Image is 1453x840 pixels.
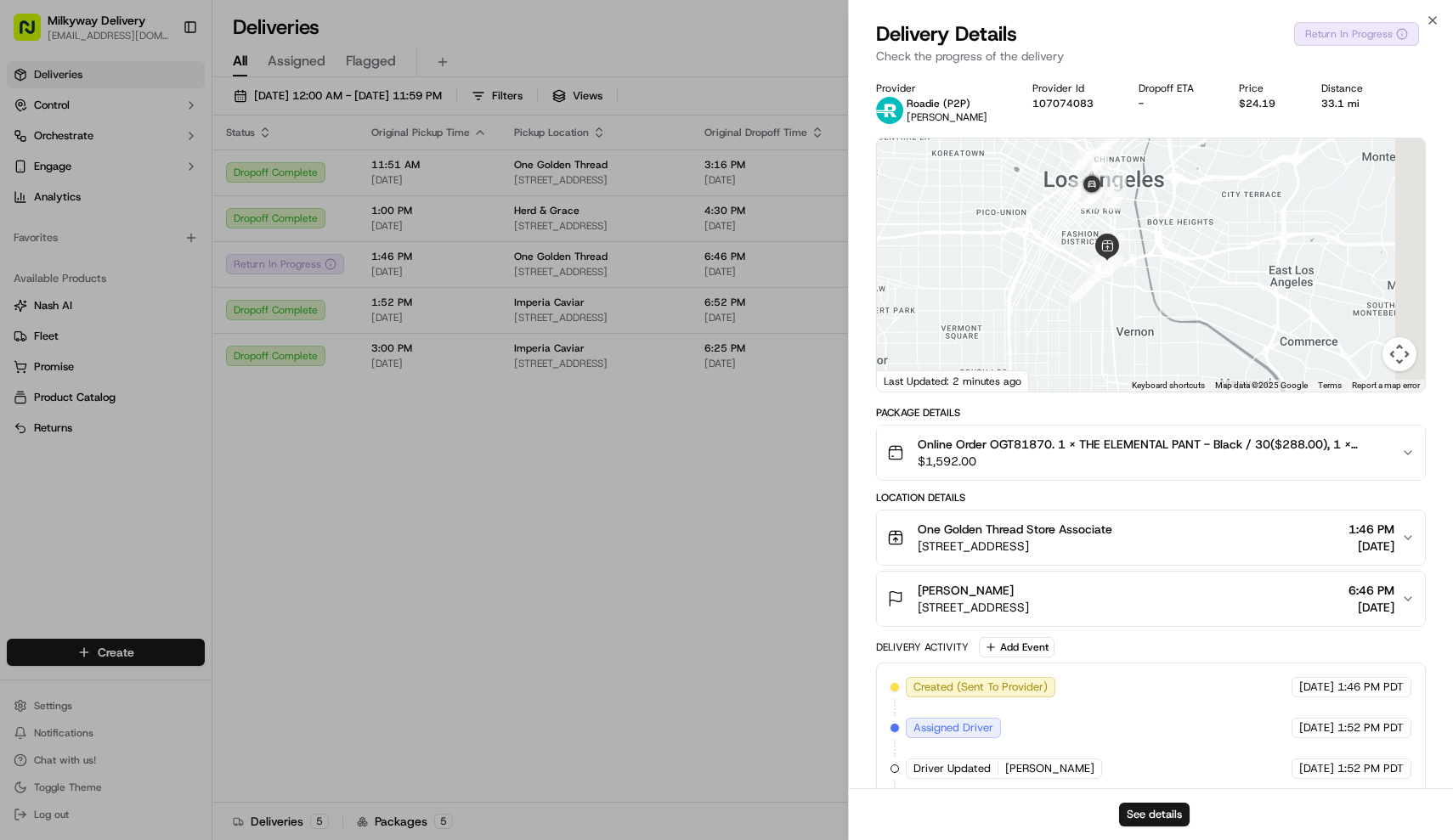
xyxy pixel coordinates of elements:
[1005,761,1094,776] span: [PERSON_NAME]
[10,373,137,403] a: 📗Knowledge Base
[1215,381,1308,390] span: Map data ©2025 Google
[913,761,991,776] span: Driver Updated
[877,370,1029,392] div: Last Updated: 2 minutes ago
[1096,250,1118,272] div: 7
[918,521,1112,538] span: One Golden Thread Store Associate
[76,162,279,179] div: Start new chat
[876,48,1427,65] p: Check the progress of the delivery
[44,110,306,127] input: Got a question? Start typing here...
[1084,268,1106,290] div: 2
[1382,337,1416,371] button: Map camera controls
[1086,155,1108,177] div: 12
[76,179,234,193] div: We're available if you need us!
[907,110,987,124] span: [PERSON_NAME]
[1321,82,1381,95] div: Distance
[1348,521,1394,538] span: 1:46 PM
[1239,82,1293,95] div: Price
[1032,97,1094,110] button: 107074083
[876,20,1017,48] span: Delivery Details
[65,263,100,277] span: [DATE]
[881,369,937,392] a: Open this area in Google Maps (opens a new window)
[1239,97,1293,110] div: $24.19
[1105,175,1127,197] div: 11
[876,97,903,124] img: roadie-logo-v2.jpg
[1318,381,1342,390] a: Terms (opens in new tab)
[1071,152,1093,174] div: 53
[1119,803,1190,826] button: See details
[877,510,1426,565] button: One Golden Thread Store Associate[STREET_ADDRESS]1:46 PM[DATE]
[36,162,66,193] img: 8571987876998_91fb9ceb93ad5c398215_72.jpg
[1105,189,1127,211] div: 10
[877,572,1426,626] button: [PERSON_NAME][STREET_ADDRESS]6:46 PM[DATE]
[1081,188,1103,210] div: 55
[1337,679,1404,695] span: 1:46 PM PDT
[289,167,309,188] button: Start new chat
[161,380,273,397] span: API Documentation
[1321,97,1381,110] div: 33.1 mi
[169,421,206,434] span: Pylon
[1032,82,1111,95] div: Provider Id
[876,82,1005,95] div: Provider
[17,293,44,326] img: Wisdom Oko
[34,380,130,397] span: Knowledge Base
[17,68,309,95] p: Welcome 👋
[1348,599,1394,616] span: [DATE]
[17,221,114,234] div: Past conversations
[877,426,1426,480] button: Online Order OGT81870. 1 x THE ELEMENTAL PANT - Black / 30($288.00), 1 x YOGO MID - Deep Clay / O...
[1337,761,1404,776] span: 1:52 PM PDT
[1071,280,1093,302] div: 1
[918,436,1388,453] span: Online Order OGT81870. 1 x THE ELEMENTAL PANT - Black / 30($288.00), 1 x YOGO MID - Deep Clay / O...
[17,17,51,51] img: Nash
[53,309,181,323] span: Wisdom [PERSON_NAME]
[876,491,1427,505] div: Location Details
[979,637,1054,657] button: Add Event
[1299,761,1334,776] span: [DATE]
[120,420,206,434] a: Powered byPylon
[17,381,31,395] div: 📗
[1139,97,1212,110] div: -
[876,640,969,654] div: Delivery Activity
[1070,179,1092,201] div: 54
[1095,135,1117,157] div: 52
[34,310,48,324] img: 1736555255976-a54dd68f-1ca7-489b-9aae-adbdc363a1c4
[1337,720,1404,736] span: 1:52 PM PDT
[1299,679,1334,695] span: [DATE]
[17,162,48,193] img: 1736555255976-a54dd68f-1ca7-489b-9aae-adbdc363a1c4
[1352,381,1420,390] a: Report a map error
[1348,582,1394,599] span: 6:46 PM
[184,309,190,323] span: •
[144,381,157,395] div: 💻
[907,97,987,110] p: Roadie (P2P)
[918,599,1029,616] span: [STREET_ADDRESS]
[1101,256,1123,278] div: 8
[194,309,229,323] span: [DATE]
[881,369,937,392] img: Google
[918,582,1014,599] span: [PERSON_NAME]
[137,373,280,403] a: 💻API Documentation
[876,406,1427,420] div: Package Details
[1299,720,1334,736] span: [DATE]
[1294,22,1419,46] button: Return In Progress
[263,217,309,238] button: See all
[913,720,993,736] span: Assigned Driver
[1139,82,1212,95] div: Dropoff ETA
[918,453,1388,470] span: $1,592.00
[1132,380,1205,392] button: Keyboard shortcuts
[918,538,1112,555] span: [STREET_ADDRESS]
[56,263,62,277] span: •
[913,679,1048,695] span: Created (Sent To Provider)
[1348,538,1394,555] span: [DATE]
